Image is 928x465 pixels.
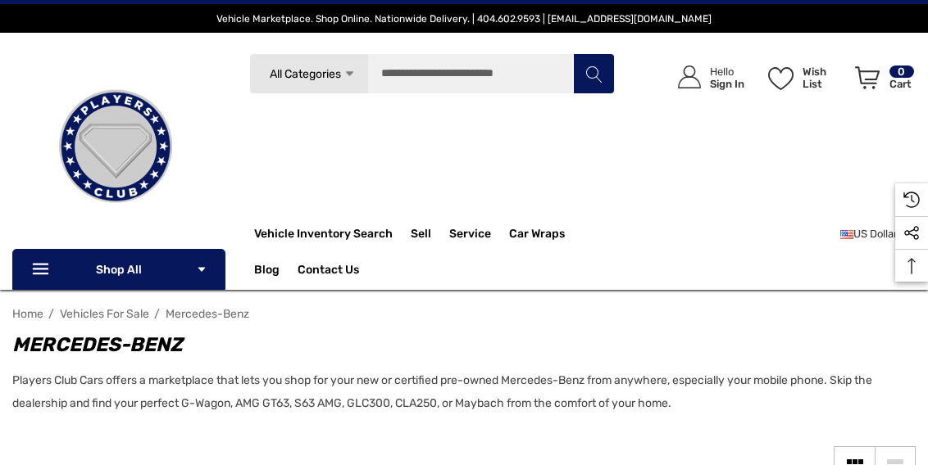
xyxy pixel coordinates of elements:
svg: Review Your Cart [855,66,880,89]
a: USD [840,218,916,251]
a: Mercedes-Benz [166,307,249,321]
nav: Breadcrumb [12,300,916,328]
span: All Categories [270,67,341,81]
p: Wish List [803,65,846,90]
p: Sign In [710,78,744,90]
a: Cart with 0 items [848,49,916,113]
a: Service [449,227,491,245]
a: Car Wraps [509,218,583,251]
p: Hello [710,65,744,78]
a: Contact Us [298,263,359,281]
svg: Social Media [903,225,920,242]
a: Sign in [659,49,753,106]
a: Blog [254,263,280,281]
a: Wish List Wish List [761,49,848,106]
p: Cart [889,78,914,90]
button: Search [573,53,614,94]
svg: Wish List [768,67,794,90]
a: Vehicle Inventory Search [254,227,393,245]
a: Vehicles For Sale [60,307,149,321]
a: Sell [411,218,449,251]
h1: Mercedes-Benz [12,330,899,359]
svg: Icon User Account [678,65,701,88]
p: Shop All [12,249,225,290]
span: Vehicle Marketplace. Shop Online. Nationwide Delivery. | 404.602.9593 | [EMAIL_ADDRESS][DOMAIN_NAME] [216,13,712,25]
p: 0 [889,65,914,78]
a: All Categories Icon Arrow Down Icon Arrow Up [249,53,368,94]
span: Sell [411,227,431,245]
svg: Top [895,258,928,274]
svg: Icon Arrow Down [196,264,207,275]
svg: Recently Viewed [903,192,920,208]
p: Players Club Cars offers a marketplace that lets you shop for your new or certified pre-owned Mer... [12,369,899,415]
svg: Icon Arrow Down [343,68,356,80]
svg: Icon Line [30,260,55,279]
a: Home [12,307,43,321]
img: Players Club | Cars For Sale [34,65,198,228]
span: Car Wraps [509,227,565,245]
